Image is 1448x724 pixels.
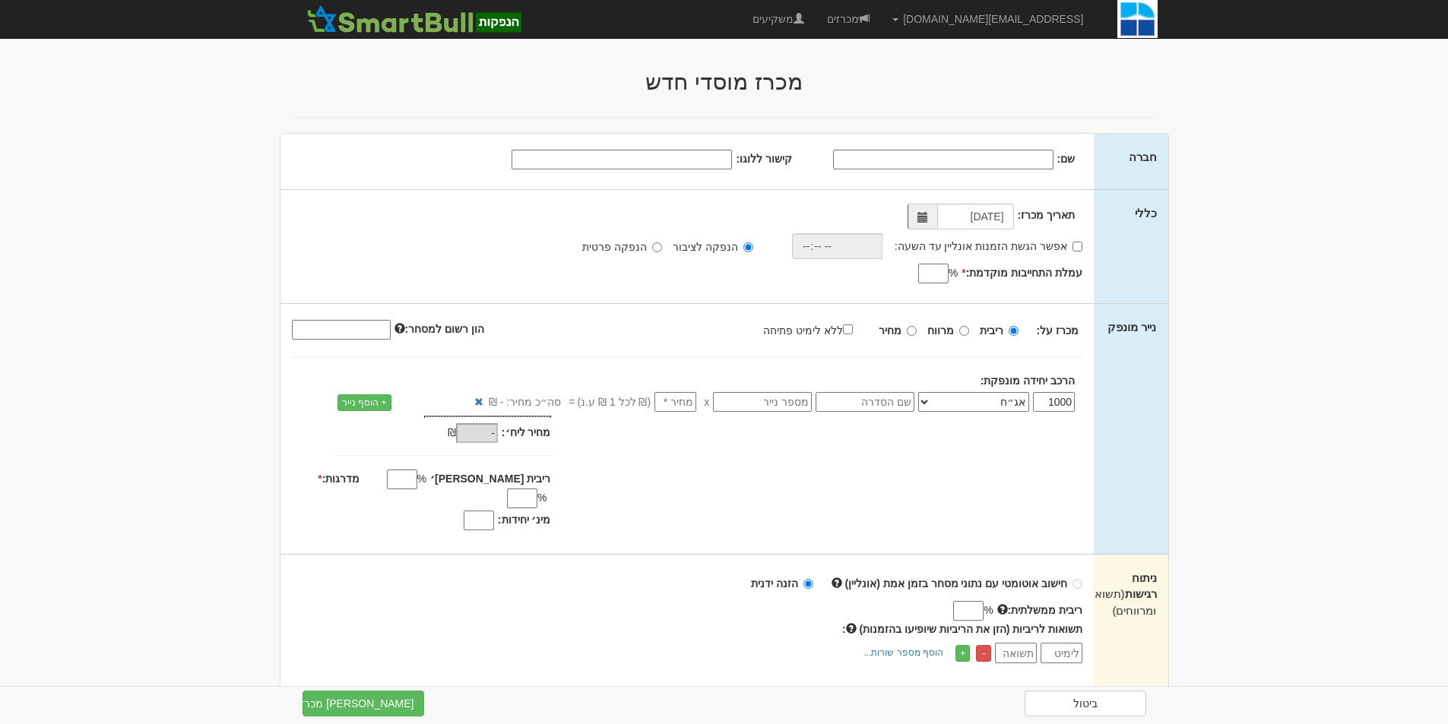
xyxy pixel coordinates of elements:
[652,242,662,252] input: הנפקה פרטית
[569,394,575,409] span: =
[980,324,1003,337] strong: ריבית
[502,425,551,440] label: מחיר ליח׳:
[704,394,709,409] span: x
[1041,643,1082,663] input: לימיט
[337,394,391,411] a: + הוסף נייר
[803,579,813,589] input: הזנה ידנית
[575,394,651,409] span: (₪ לכל 1 ₪ ע.נ)
[1009,326,1019,336] input: ריבית
[859,644,948,661] a: הוסף מספר שורות...
[843,324,853,334] input: ללא לימיט פתיחה
[1129,149,1157,165] label: חברה
[997,602,1083,618] label: ריבית ממשלתית:
[995,643,1037,663] input: תשואה
[318,471,360,486] label: מדרגות:
[962,265,1082,280] label: עמלת התחייבות מוקדמת:
[927,324,954,337] strong: מרווח
[1107,319,1156,335] label: נייר מונפק
[907,326,917,336] input: מחיר
[430,471,550,486] label: ריבית [PERSON_NAME]׳
[498,512,551,527] label: מינ׳ יחידות:
[976,645,991,662] a: -
[537,490,547,505] span: %
[654,392,696,412] input: מחיר *
[842,621,1082,637] label: :
[895,239,1082,254] label: אפשר הגשת הזמנות אונליין עד השעה:
[673,239,753,255] label: הנפקה לציבור
[303,691,424,716] button: [PERSON_NAME] מכרז
[280,69,1169,94] h2: מכרז מוסדי חדש
[1105,570,1156,618] label: ניתוח רגישות
[984,602,993,618] span: %
[713,392,812,412] input: מספר נייר
[763,321,868,338] label: ללא לימיט פתיחה
[1033,392,1075,412] input: כמות
[959,326,969,336] input: מרווח
[1057,151,1076,166] label: שם:
[816,392,914,412] input: שם הסדרה
[1018,207,1076,223] label: תאריך מכרז:
[981,375,1075,387] strong: הרכב יחידה מונפקת:
[845,577,1068,590] strong: חישוב אוטומטי עם נתוני מסחר בזמן אמת (אונליין)
[860,623,1083,635] span: תשואות לריביות (הזן את הריביות שיופיעו בהזמנות)
[417,471,426,486] span: %
[394,321,484,337] label: הון רשום למסחר:
[955,645,970,662] a: +
[879,324,901,337] strong: מחיר
[489,394,561,409] span: סה״כ מחיר: - ₪
[1037,324,1079,337] strong: מכרז על:
[1073,242,1082,251] input: אפשר הגשת הזמנות אונליין עד השעה:
[751,577,798,590] strong: הזנה ידנית
[949,265,958,280] span: %
[743,242,753,252] input: הנפקה לציבור
[1135,205,1157,221] label: כללי
[384,425,502,443] div: ₪
[736,151,792,166] label: קישור ללוגו:
[1084,587,1157,616] span: (תשואות ומרווחים)
[1073,579,1082,589] input: חישוב אוטומטי עם נתוני מסחר בזמן אמת (אונליין)
[1025,691,1146,716] a: ביטול
[303,4,526,34] img: SmartBull Logo
[582,239,662,255] label: הנפקה פרטית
